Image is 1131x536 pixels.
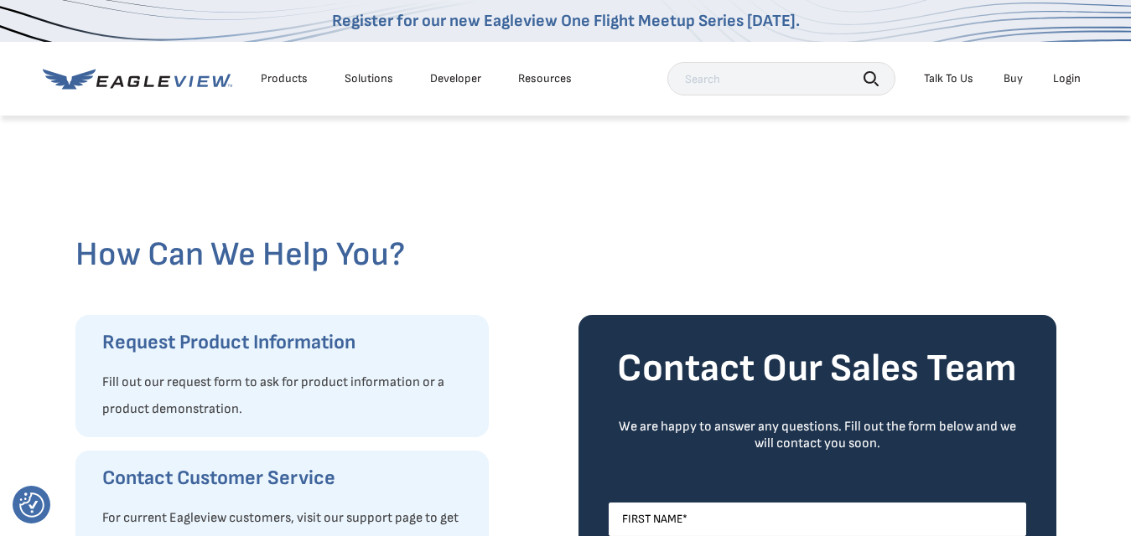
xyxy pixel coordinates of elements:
div: Login [1053,71,1081,86]
img: Revisit consent button [19,492,44,518]
div: Talk To Us [924,71,973,86]
div: Resources [518,71,572,86]
h3: Contact Customer Service [102,465,472,492]
a: Buy [1004,71,1023,86]
div: We are happy to answer any questions. Fill out the form below and we will contact you soon. [609,419,1026,452]
h2: How Can We Help You? [75,234,1056,275]
a: Register for our new Eagleview One Flight Meetup Series [DATE]. [332,11,800,31]
div: Products [261,71,308,86]
strong: Contact Our Sales Team [617,346,1017,392]
h3: Request Product Information [102,329,472,356]
div: Solutions [345,71,393,86]
input: Search [667,62,895,95]
a: Developer [430,71,481,86]
p: Fill out our request form to ask for product information or a product demonstration. [102,369,472,423]
button: Consent Preferences [19,492,44,518]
